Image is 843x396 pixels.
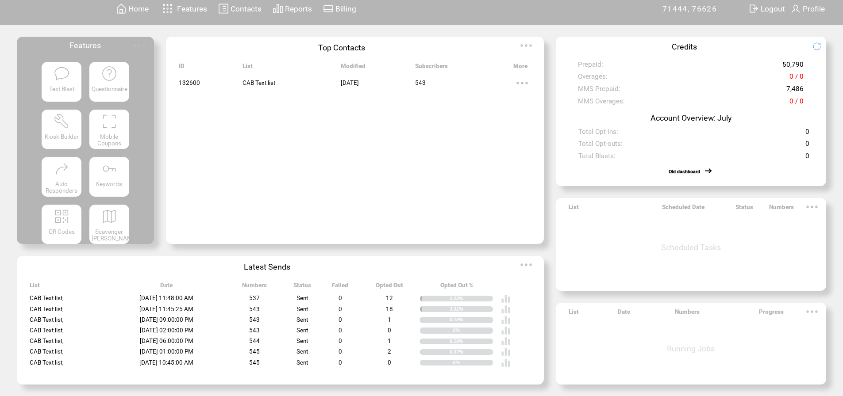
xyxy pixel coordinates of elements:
[501,315,511,325] img: poll%20-%20white.svg
[669,169,700,175] a: Old dashboard
[128,4,149,13] span: Home
[273,3,283,14] img: chart.svg
[89,110,129,149] a: Mobile Coupons
[450,349,493,355] div: 0.37%
[661,243,721,252] span: Scheduled Tasks
[339,348,342,355] span: 0
[339,359,342,366] span: 0
[296,338,308,344] span: Sent
[243,63,253,74] span: List
[759,308,784,320] span: Progress
[415,63,448,74] span: Subscribers
[501,347,511,357] img: poll%20-%20white.svg
[803,303,821,320] img: ellypsis.svg
[217,2,263,15] a: Contacts
[45,133,79,140] span: Kiosk Builder
[89,205,129,244] a: Scavenger [PERSON_NAME]
[735,204,753,215] span: Status
[805,140,809,152] span: 0
[662,4,717,13] span: 71444, 76626
[30,359,64,366] span: CAB Text list,
[49,86,74,92] span: Text Blast
[92,86,127,92] span: Questionnaire
[501,326,511,335] img: poll%20-%20white.svg
[139,359,193,366] span: [DATE] 10:45:00 AM
[101,113,118,129] img: coupons.svg
[517,37,535,54] img: ellypsis.svg
[322,2,358,15] a: Billing
[578,152,616,165] span: Total Blasts:
[296,295,308,301] span: Sent
[97,133,121,147] span: Mobile Coupons
[667,344,715,353] span: Running Jobs
[769,204,794,215] span: Numbers
[388,316,391,323] span: 1
[30,295,64,301] span: CAB Text list,
[242,282,267,293] span: Numbers
[49,228,75,235] span: QR Codes
[30,316,64,323] span: CAB Text list,
[249,359,260,366] span: 545
[782,61,804,73] span: 50,790
[803,198,821,216] img: ellypsis.svg
[115,2,150,15] a: Home
[675,308,700,320] span: Numbers
[296,316,308,323] span: Sent
[339,316,342,323] span: 0
[160,1,175,16] img: features.svg
[160,282,173,293] span: Date
[285,4,312,13] span: Reports
[501,336,511,346] img: poll%20-%20white.svg
[789,2,826,15] a: Profile
[96,181,122,187] span: Keywords
[335,4,356,13] span: Billing
[388,348,391,355] span: 2
[296,306,308,312] span: Sent
[92,228,138,242] span: Scavenger [PERSON_NAME]
[42,157,81,197] a: Auto Responders
[339,327,342,334] span: 0
[450,339,493,344] div: 0.18%
[231,4,262,13] span: Contacts
[54,160,70,177] img: auto-responders.svg
[513,74,531,92] img: ellypsis.svg
[339,295,342,301] span: 0
[388,359,391,366] span: 0
[30,282,40,293] span: List
[101,160,118,177] img: keywords.svg
[501,305,511,314] img: poll%20-%20white.svg
[54,65,70,82] img: text-blast.svg
[296,327,308,334] span: Sent
[318,43,365,52] span: Top Contacts
[101,65,118,82] img: questionnaire.svg
[453,360,493,366] div: 0%
[388,327,391,334] span: 0
[339,338,342,344] span: 0
[803,4,825,13] span: Profile
[42,110,81,149] a: Kiosk Builder
[296,348,308,355] span: Sent
[244,262,290,271] span: Latest Sends
[30,306,64,312] span: CAB Text list,
[569,308,579,320] span: List
[450,317,493,323] div: 0.18%
[140,327,193,334] span: [DATE] 02:00:00 PM
[651,113,731,122] span: Account Overview: July
[89,157,129,197] a: Keywords
[339,306,342,312] span: 0
[140,338,193,344] span: [DATE] 06:00:00 PM
[748,3,759,14] img: exit.svg
[517,256,535,274] img: ellypsis.svg
[388,338,391,344] span: 1
[54,208,70,225] img: qr.svg
[179,63,185,74] span: ID
[747,2,789,15] a: Logout
[30,327,64,334] span: CAB Text list,
[341,80,359,86] span: [DATE]
[450,296,493,301] div: 2.23%
[578,97,625,110] span: MMS Overages:
[30,338,64,344] span: CAB Text list,
[140,316,193,323] span: [DATE] 09:00:00 PM
[450,306,493,312] div: 3.31%
[243,80,275,86] span: CAB Text list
